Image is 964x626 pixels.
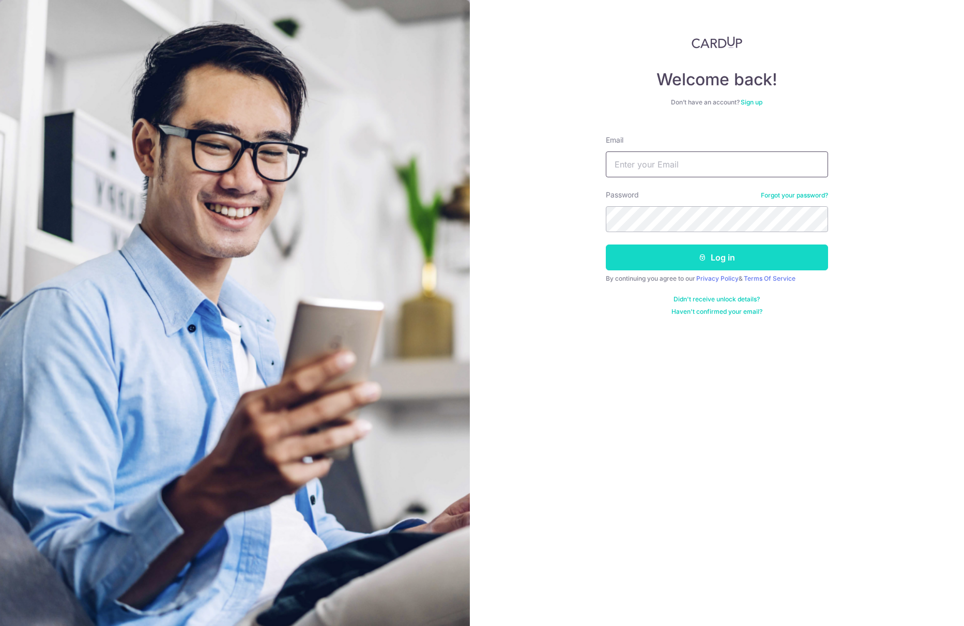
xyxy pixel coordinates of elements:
[606,69,828,90] h4: Welcome back!
[606,151,828,177] input: Enter your Email
[606,245,828,270] button: Log in
[671,308,762,316] a: Haven't confirmed your email?
[761,191,828,200] a: Forgot your password?
[741,98,762,106] a: Sign up
[744,274,795,282] a: Terms Of Service
[606,274,828,283] div: By continuing you agree to our &
[606,190,639,200] label: Password
[692,36,742,49] img: CardUp Logo
[674,295,760,303] a: Didn't receive unlock details?
[696,274,739,282] a: Privacy Policy
[606,98,828,106] div: Don’t have an account?
[606,135,623,145] label: Email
